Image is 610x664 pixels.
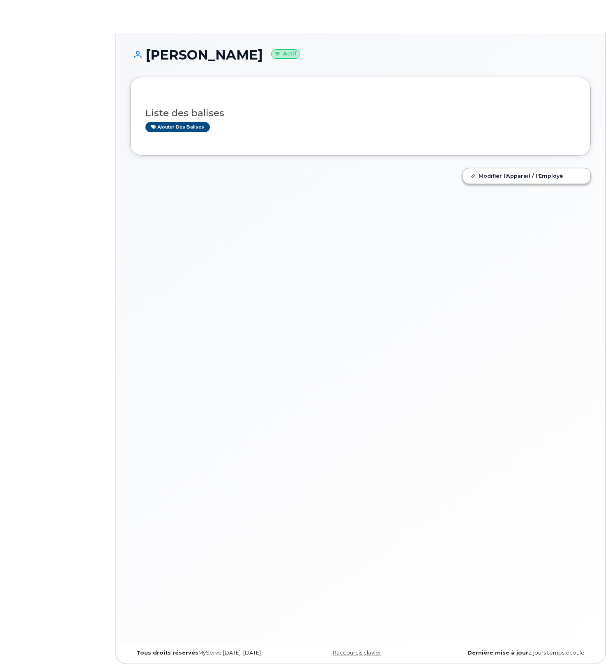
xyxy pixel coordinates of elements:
[271,49,300,59] small: Actif
[136,650,198,656] strong: Tous droits réservés
[130,650,284,656] div: MyServe [DATE]–[DATE]
[333,650,381,656] a: Raccourcis clavier
[145,108,575,118] h3: Liste des balises
[467,650,528,656] strong: Dernière mise à jour
[463,168,590,183] a: Modifier l'Appareil / l'Employé
[437,650,591,656] div: 2 jours temps écoulé
[130,48,591,62] h1: [PERSON_NAME]
[145,122,210,132] a: Ajouter des balises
